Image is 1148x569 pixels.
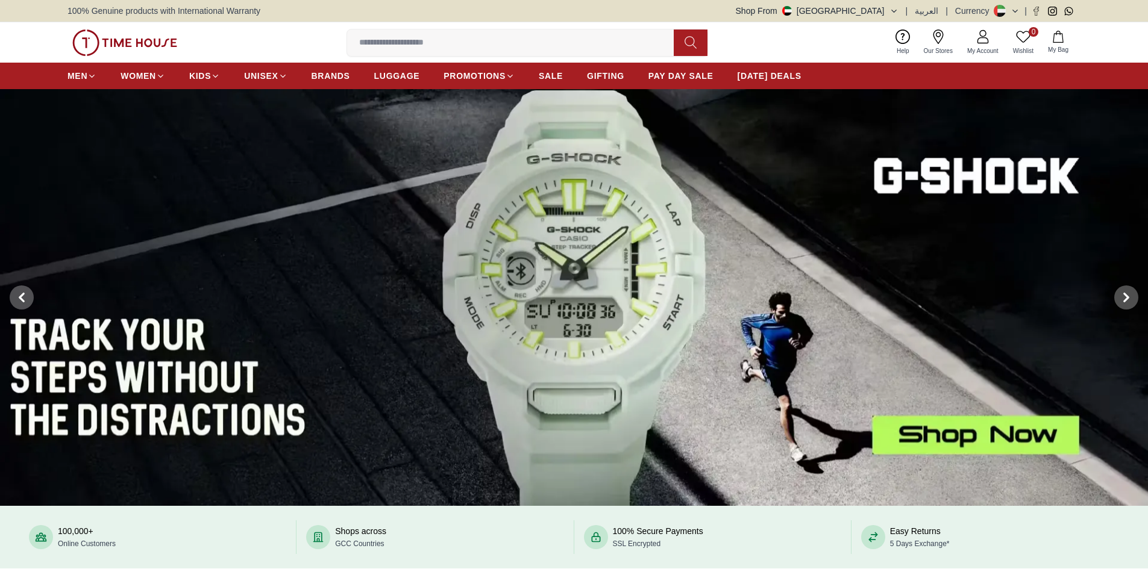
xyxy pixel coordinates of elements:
[67,5,260,17] span: 100% Genuine products with International Warranty
[67,65,96,87] a: MEN
[1043,45,1073,54] span: My Bag
[244,70,278,82] span: UNISEX
[539,70,563,82] span: SALE
[189,65,220,87] a: KIDS
[67,70,87,82] span: MEN
[58,539,116,548] span: Online Customers
[782,6,792,16] img: United Arab Emirates
[1024,5,1027,17] span: |
[58,525,116,549] div: 100,000+
[946,5,948,17] span: |
[890,525,950,549] div: Easy Returns
[539,65,563,87] a: SALE
[121,70,156,82] span: WOMEN
[121,65,165,87] a: WOMEN
[374,65,420,87] a: LUGGAGE
[1006,27,1041,58] a: 0Wishlist
[1048,7,1057,16] a: Instagram
[189,70,211,82] span: KIDS
[919,46,958,55] span: Our Stores
[613,539,661,548] span: SSL Encrypted
[613,525,703,549] div: 100% Secure Payments
[917,27,960,58] a: Our Stores
[1029,27,1038,37] span: 0
[1008,46,1038,55] span: Wishlist
[906,5,908,17] span: |
[889,27,917,58] a: Help
[955,5,994,17] div: Currency
[312,65,350,87] a: BRANDS
[335,539,384,548] span: GCC Countries
[1041,28,1076,57] button: My Bag
[890,539,950,548] span: 5 Days Exchange*
[892,46,914,55] span: Help
[312,70,350,82] span: BRANDS
[738,65,801,87] a: [DATE] DEALS
[587,70,624,82] span: GIFTING
[244,65,287,87] a: UNISEX
[736,5,899,17] button: Shop From[GEOGRAPHIC_DATA]
[915,5,938,17] button: العربية
[738,70,801,82] span: [DATE] DEALS
[444,70,506,82] span: PROMOTIONS
[587,65,624,87] a: GIFTING
[648,70,714,82] span: PAY DAY SALE
[374,70,420,82] span: LUGGAGE
[72,30,177,56] img: ...
[648,65,714,87] a: PAY DAY SALE
[335,525,386,549] div: Shops across
[962,46,1003,55] span: My Account
[1032,7,1041,16] a: Facebook
[1064,7,1073,16] a: Whatsapp
[444,65,515,87] a: PROMOTIONS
